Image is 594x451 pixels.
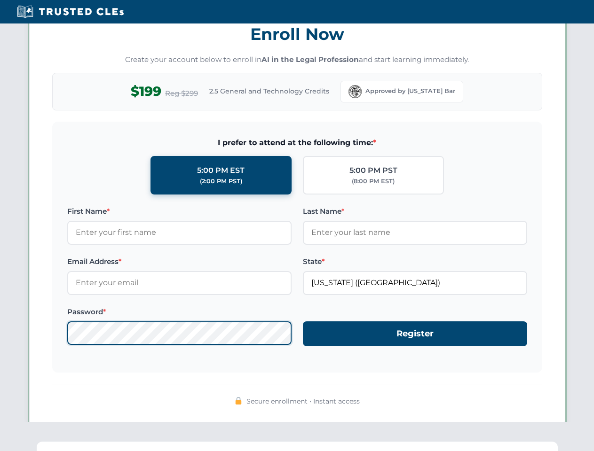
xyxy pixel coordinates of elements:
[261,55,359,64] strong: AI in the Legal Profession
[235,397,242,404] img: 🔒
[165,88,198,99] span: Reg $299
[303,256,527,267] label: State
[303,221,527,244] input: Enter your last name
[197,164,245,177] div: 5:00 PM EST
[365,86,455,96] span: Approved by [US_STATE] Bar
[352,177,395,186] div: (8:00 PM EST)
[200,177,242,186] div: (2:00 PM PST)
[67,137,527,149] span: I prefer to attend at the following time:
[348,85,362,98] img: Florida Bar
[246,396,360,406] span: Secure enrollment • Instant access
[67,271,292,295] input: Enter your email
[303,271,527,295] input: Florida (FL)
[67,306,292,318] label: Password
[67,221,292,244] input: Enter your first name
[209,86,329,96] span: 2.5 General and Technology Credits
[14,5,127,19] img: Trusted CLEs
[349,164,397,177] div: 5:00 PM PST
[67,206,292,217] label: First Name
[52,19,542,49] h3: Enroll Now
[52,54,542,65] p: Create your account below to enroll in and start learning immediately.
[131,81,161,102] span: $199
[303,321,527,346] button: Register
[67,256,292,267] label: Email Address
[303,206,527,217] label: Last Name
